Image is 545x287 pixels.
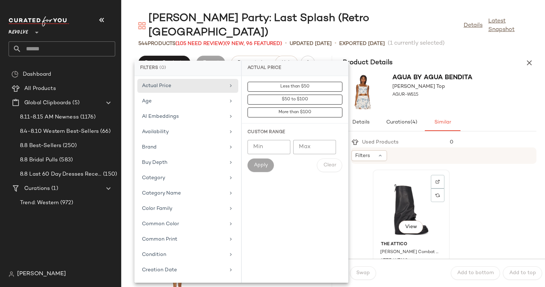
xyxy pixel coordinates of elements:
[20,156,58,164] span: 8.8 Bridal Pulls
[248,129,342,136] div: Custom Range
[386,120,418,125] span: Curations
[280,84,310,89] span: Less than $50
[231,56,285,70] button: Request changes
[20,113,79,121] span: 8.11-8.15 AM Newness
[142,113,225,120] div: AI Embeddings
[375,172,447,238] img: ATTF-WZ110_V1.jpg
[343,73,384,111] img: AGUR-WS15_V1.jpg
[410,120,417,125] span: (4)
[138,56,190,70] button: Review Products
[71,99,79,107] span: (5)
[138,11,464,40] div: [PERSON_NAME] Party: Last Splash (Retro [GEOGRAPHIC_DATA])
[237,60,279,66] span: Request changes
[142,174,225,182] div: Category
[488,17,528,34] a: Latest Snapshot
[11,71,19,78] img: svg%3e
[9,271,14,277] img: svg%3e
[381,241,442,248] span: THE ATTICO
[335,39,336,48] span: •
[142,128,225,136] div: Availability
[134,61,241,76] div: Filters
[436,180,440,184] img: svg%3e
[142,82,225,90] div: Actual Price
[20,142,61,150] span: 8.8 Best-Sellers
[144,60,184,66] span: Review Products
[444,139,537,146] div: 0
[290,40,332,47] p: updated [DATE]
[358,139,404,146] div: Used Products
[248,107,342,117] button: More than $100
[281,97,308,102] span: $50 to $100
[399,221,423,233] button: View
[142,251,225,258] div: Condition
[392,83,445,90] span: [PERSON_NAME] Top
[434,120,451,125] span: Similar
[285,39,287,48] span: •
[102,170,117,178] span: (150)
[436,193,440,197] img: svg%3e
[142,236,225,243] div: Common Print
[142,159,225,166] div: Buy Depth
[142,205,225,212] div: Color Family
[58,156,73,164] span: (583)
[138,41,148,46] span: 544
[20,127,99,136] span: 8.4-8.10 Western Best-Sellers
[24,185,50,193] span: Curations
[138,22,146,29] img: svg%3e
[281,60,291,66] span: Hub
[20,199,59,207] span: Trend: Western
[334,58,401,68] h3: Product Details
[59,199,73,207] span: (972)
[355,152,370,160] span: Filters
[20,170,102,178] span: 8.8 Last 60 Day Dresses Receipts Best-Sellers
[142,143,225,151] div: Brand
[352,120,369,125] span: Details
[142,266,225,274] div: Creation Date
[9,16,69,26] img: cfy_white_logo.C9jOOHJF.svg
[50,185,58,193] span: (1)
[9,24,28,37] span: Revolve
[380,249,441,256] span: [PERSON_NAME] Combat Boot
[142,190,225,197] div: Category Name
[339,40,385,47] p: Exported [DATE]
[79,113,96,121] span: (1176)
[242,61,348,76] div: Actual Price
[142,220,225,228] div: Common Color
[405,224,417,230] span: View
[278,110,311,115] span: More than $100
[175,41,225,46] span: (105 Need Review)
[380,258,408,264] span: ATTF-WZ110
[392,74,473,81] span: Agua by Agua Bendita
[248,82,342,92] button: Less than $50
[17,270,66,278] span: [PERSON_NAME]
[388,39,445,48] span: (1 currently selected)
[24,99,71,107] span: Global Clipboards
[392,92,418,98] span: AGUR-WS15
[275,56,298,70] button: Hub
[61,142,77,150] span: (250)
[248,95,342,105] button: $50 to $100
[142,97,225,105] div: Age
[24,85,56,93] span: All Products
[225,41,282,46] span: (9 New, 96 Featured)
[138,40,282,47] div: Products
[23,70,51,79] span: Dashboard
[159,65,166,71] span: (0)
[464,21,483,30] a: Details
[99,127,111,136] span: (66)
